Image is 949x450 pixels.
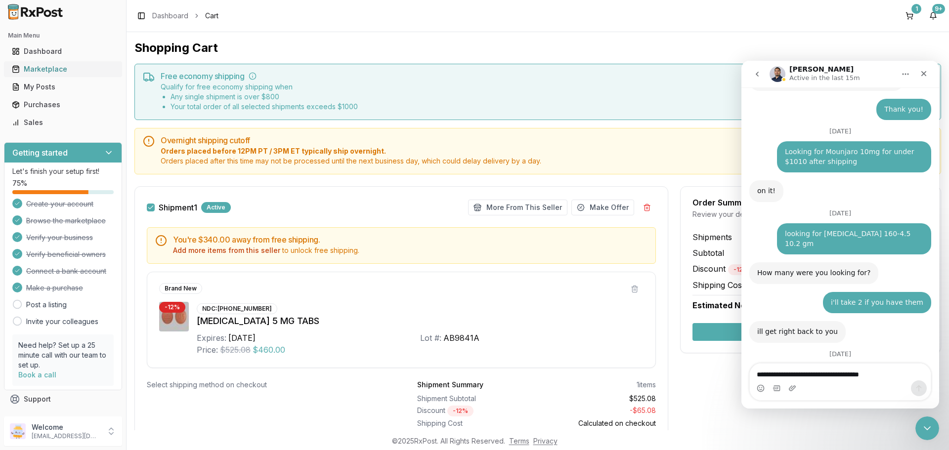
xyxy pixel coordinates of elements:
div: Discount [417,406,533,416]
nav: breadcrumb [152,11,218,21]
li: Any single shipment is over $ 800 [171,92,358,102]
a: Privacy [533,437,558,445]
span: Shipments [692,231,732,243]
p: Need help? Set up a 25 minute call with our team to set up. [18,340,108,370]
span: Subtotal [692,247,724,259]
div: Brand New [159,283,202,294]
div: Select shipping method on checkout [147,380,386,390]
div: Dashboard [12,46,114,56]
p: [EMAIL_ADDRESS][DOMAIN_NAME] [32,432,100,440]
a: Purchases [8,96,118,114]
span: Create your account [26,199,93,209]
div: Shipment Subtotal [417,394,533,404]
div: [MEDICAL_DATA] 5 MG TABS [197,314,644,328]
span: Browse the marketplace [26,216,106,226]
span: Make a purchase [26,283,83,293]
a: Terms [509,437,529,445]
h1: Shopping Cart [134,40,941,56]
div: Purchases [12,100,114,110]
span: Verify your business [26,233,93,243]
span: Estimated Net Charge [692,300,780,310]
div: to unlock free shipping. [173,245,647,255]
h2: Main Menu [8,32,118,40]
span: Connect a bank account [26,266,106,276]
div: AB9841A [443,332,479,344]
a: Sales [8,114,118,131]
button: Add more items from this seller [173,245,280,255]
a: Post a listing [26,300,67,310]
div: Lot #: [420,332,441,344]
div: Review your details before checkout [692,209,929,219]
div: - $65.08 [541,406,656,416]
div: Price: [197,344,218,356]
button: Make Offer [571,200,634,215]
div: 1 [911,4,921,14]
span: $525.08 [220,344,251,356]
div: $525.08 [541,394,656,404]
label: Shipment 1 [159,204,197,211]
a: Dashboard [8,42,118,60]
button: Sales [4,115,122,130]
span: Orders placed after this time may not be processed until the next business day, which could delay... [161,156,933,166]
div: - 12 % [728,264,754,275]
button: Purchases [4,97,122,113]
h5: Free economy shipping [161,72,933,80]
div: Sales [12,118,114,127]
p: Let's finish your setup first! [12,166,114,176]
button: 1 [902,8,917,24]
p: Welcome [32,422,100,432]
h3: Getting started [12,147,68,159]
div: Qualify for free economy shipping when [161,82,358,112]
button: Dashboard [4,43,122,59]
a: Marketplace [8,60,118,78]
div: Shipment Summary [417,380,483,390]
a: My Posts [8,78,118,96]
span: Discount [692,264,754,274]
li: Your total order of all selected shipments exceeds $ 1000 [171,102,358,112]
button: My Posts [4,79,122,95]
a: Invite your colleagues [26,317,98,327]
div: Shipping Cost [417,418,533,428]
h5: Overnight shipping cutoff [161,136,933,144]
button: Secure Checkout [692,323,929,341]
a: Dashboard [152,11,188,21]
span: Feedback [24,412,57,422]
div: - 12 % [447,406,474,416]
iframe: Intercom live chat [741,61,939,409]
button: More From This Seller [468,200,567,215]
span: Shipping Cost [692,279,744,291]
div: Order Summary [692,199,929,206]
div: NDC: [PHONE_NUMBER] [197,303,277,314]
img: Tradjenta 5 MG TABS [159,302,189,331]
div: Expires: [197,332,226,344]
